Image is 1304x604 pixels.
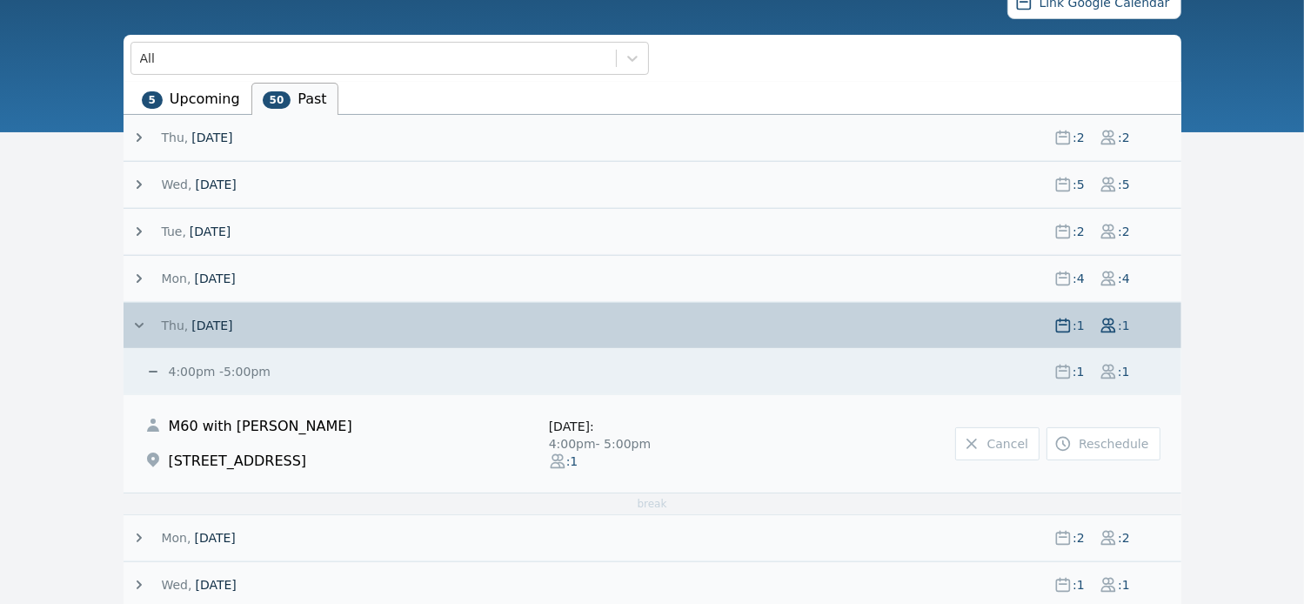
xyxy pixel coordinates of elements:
span: [STREET_ADDRESS] [169,451,307,472]
span: 50 [263,91,291,109]
li: Upcoming [130,83,251,115]
a: Cancel [955,427,1040,460]
span: : 2 [1117,129,1131,146]
span: : 1 [1072,317,1086,334]
span: : 1 [1072,576,1086,594]
span: Wed, [162,176,192,193]
span: : 5 [1072,176,1086,193]
span: Thu, [162,317,189,334]
span: Thu, [162,129,189,146]
div: 4:00pm - 5:00pm [549,435,760,453]
button: Tue,[DATE]:2:2 [130,223,1181,240]
span: Tue, [162,223,186,240]
span: : 1 [1117,317,1131,334]
div: All [140,50,155,67]
button: Thu,[DATE]:2:2 [130,129,1181,146]
span: [DATE] [191,129,232,146]
a: Reschedule [1047,427,1160,460]
span: : 1 [566,453,580,470]
span: : 2 [1072,223,1086,240]
span: [DATE] [191,317,232,334]
span: : 4 [1117,270,1131,287]
span: Mon, [162,529,191,547]
span: [DATE] [195,176,236,193]
span: : 5 [1117,176,1131,193]
span: [DATE] [190,223,231,240]
span: : 2 [1117,529,1131,547]
div: break [124,493,1181,514]
span: Mon, [162,270,191,287]
span: [DATE] [195,576,236,594]
small: 4:00pm - 5:00pm [165,365,271,379]
button: Mon,[DATE]:4:4 [130,270,1181,287]
button: Thu,[DATE]:1:1 [130,317,1181,334]
span: Wed, [162,576,192,594]
span: [DATE] [194,270,235,287]
span: : 2 [1072,129,1086,146]
span: M60 with [PERSON_NAME] [169,416,352,437]
span: 5 [142,91,163,109]
span: [DATE] [194,529,235,547]
span: : 2 [1117,223,1131,240]
span: : 1 [1072,363,1086,380]
button: Wed,[DATE]:1:1 [130,576,1181,594]
button: Mon,[DATE]:2:2 [130,529,1181,547]
span: : 1 [1117,363,1131,380]
span: : 4 [1072,270,1086,287]
span: : 1 [1117,576,1131,594]
li: Past [251,83,338,115]
div: [DATE] : [549,418,760,435]
button: Wed,[DATE]:5:5 [130,176,1181,193]
button: 4:00pm -5:00pm :1:1 [144,363,1181,380]
span: : 2 [1072,529,1086,547]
